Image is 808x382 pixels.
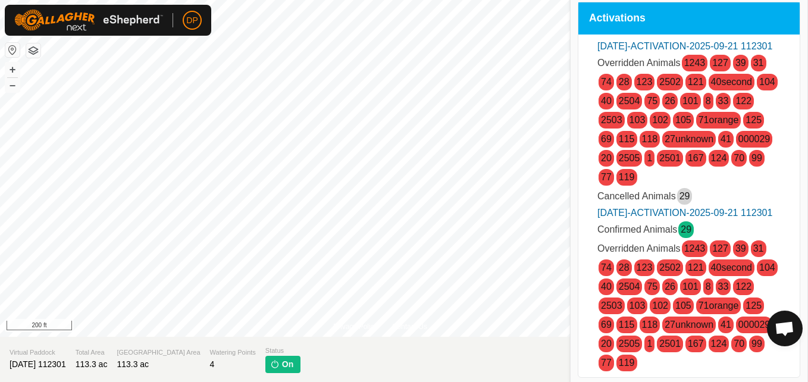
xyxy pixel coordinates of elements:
[26,43,40,58] button: Map Layers
[688,262,704,273] a: 121
[675,300,691,311] a: 105
[735,58,746,68] a: 39
[601,153,612,163] a: 20
[735,96,751,106] a: 122
[630,300,646,311] a: 103
[681,224,691,234] a: 29
[597,208,772,218] a: [DATE]-ACTIVATION-2025-09-21 112301
[619,262,630,273] a: 28
[665,134,713,144] a: 27unknown
[619,172,635,182] a: 119
[5,78,20,92] button: –
[721,320,731,330] a: 41
[684,243,706,253] a: 1243
[711,339,727,349] a: 124
[619,134,635,144] a: 115
[642,134,658,144] a: 118
[759,77,775,87] a: 104
[699,115,739,125] a: 71orange
[718,96,729,106] a: 33
[706,96,711,106] a: 8
[76,347,108,358] span: Total Area
[601,134,612,144] a: 69
[597,224,677,234] span: Confirmed Animals
[601,339,612,349] a: 20
[117,359,149,369] span: 113.3 ac
[682,96,699,106] a: 101
[601,115,622,125] a: 2503
[5,62,20,77] button: +
[734,153,744,163] a: 70
[746,300,762,311] a: 125
[712,243,728,253] a: 127
[5,43,20,57] button: Reset Map
[682,281,699,292] a: 101
[711,153,727,163] a: 124
[601,262,612,273] a: 74
[706,281,711,292] a: 8
[647,96,657,106] a: 75
[751,153,762,163] a: 99
[688,153,704,163] a: 167
[76,359,108,369] span: 113.3 ac
[210,359,215,369] span: 4
[718,281,729,292] a: 33
[659,262,681,273] a: 2502
[597,191,676,201] span: Cancelled Animals
[270,359,280,369] img: turn-on
[751,339,762,349] a: 99
[699,300,739,311] a: 71orange
[679,191,690,201] a: 29
[619,358,635,368] a: 119
[735,281,751,292] a: 122
[601,281,612,292] a: 40
[265,346,300,356] span: Status
[392,321,427,332] a: Contact Us
[738,134,770,144] a: 000029
[712,58,728,68] a: 127
[630,115,646,125] a: 103
[665,281,675,292] a: 26
[117,347,200,358] span: [GEOGRAPHIC_DATA] Area
[734,339,744,349] a: 70
[14,10,163,31] img: Gallagher Logo
[665,96,675,106] a: 26
[282,358,293,371] span: On
[675,115,691,125] a: 105
[688,77,704,87] a: 121
[767,311,803,346] div: Open chat
[10,359,66,369] span: [DATE] 112301
[642,320,658,330] a: 118
[637,77,653,87] a: 123
[619,96,640,106] a: 2504
[652,300,668,311] a: 102
[684,58,706,68] a: 1243
[721,134,731,144] a: 41
[738,320,770,330] a: 000029
[210,347,256,358] span: Watering Points
[589,13,646,24] span: Activations
[601,300,622,311] a: 2503
[10,347,66,358] span: Virtual Paddock
[647,281,657,292] a: 75
[746,115,762,125] a: 125
[688,339,704,349] a: 167
[601,172,612,182] a: 77
[637,262,653,273] a: 123
[735,243,746,253] a: 39
[619,320,635,330] a: 115
[186,14,198,27] span: DP
[619,281,640,292] a: 2504
[601,320,612,330] a: 69
[597,243,681,253] span: Overridden Animals
[597,41,772,51] a: [DATE]-ACTIVATION-2025-09-21 112301
[759,262,775,273] a: 104
[619,339,640,349] a: 2505
[601,358,612,368] a: 77
[652,115,668,125] a: 102
[753,243,764,253] a: 31
[333,321,378,332] a: Privacy Policy
[647,339,652,349] a: 1
[647,153,652,163] a: 1
[619,77,630,87] a: 28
